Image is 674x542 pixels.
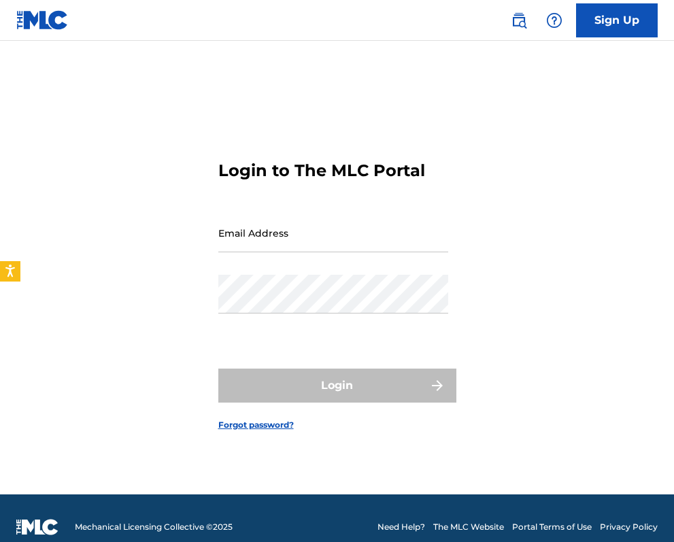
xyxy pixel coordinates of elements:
[75,521,233,533] span: Mechanical Licensing Collective © 2025
[512,521,592,533] a: Portal Terms of Use
[600,521,658,533] a: Privacy Policy
[16,519,58,535] img: logo
[377,521,425,533] a: Need Help?
[576,3,658,37] a: Sign Up
[546,12,562,29] img: help
[218,160,425,181] h3: Login to The MLC Portal
[541,7,568,34] div: Help
[16,10,69,30] img: MLC Logo
[505,7,533,34] a: Public Search
[511,12,527,29] img: search
[433,521,504,533] a: The MLC Website
[218,419,294,431] a: Forgot password?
